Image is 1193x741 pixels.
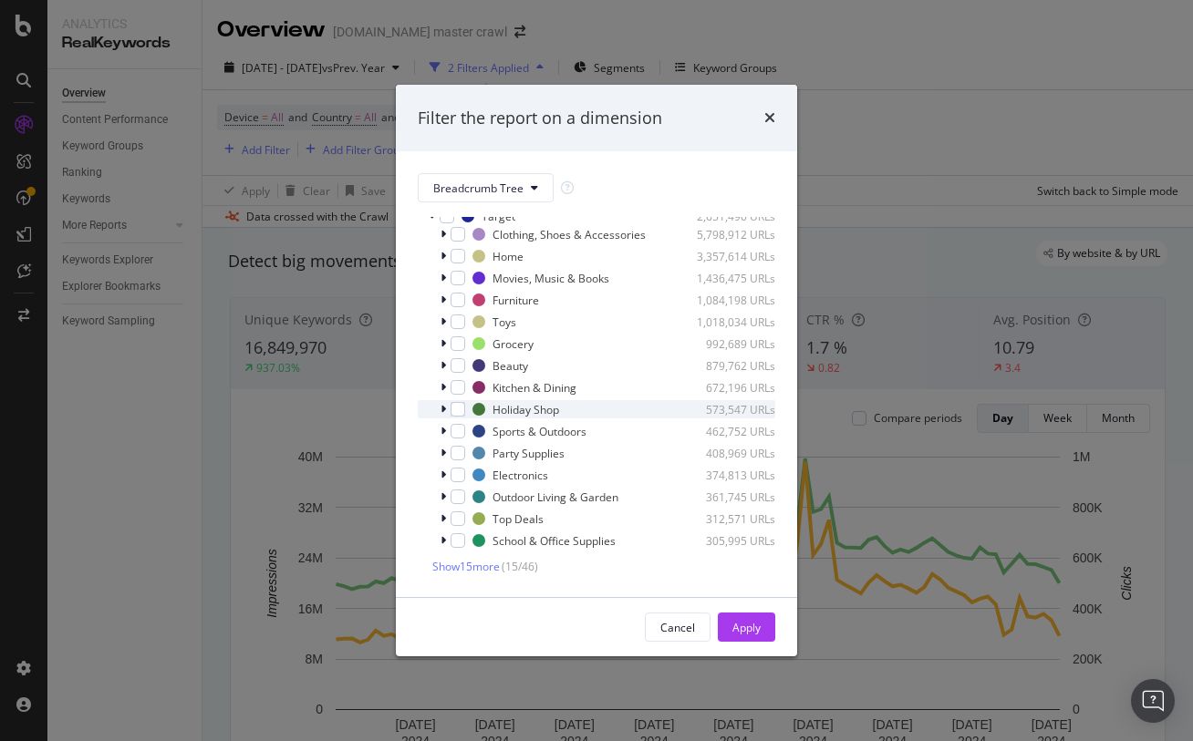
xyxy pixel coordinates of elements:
[686,468,775,483] div: 374,813 URLs
[686,293,775,308] div: 1,084,198 URLs
[686,336,775,352] div: 992,689 URLs
[686,511,775,527] div: 312,571 URLs
[686,424,775,439] div: 462,752 URLs
[432,559,500,574] span: Show 15 more
[493,293,539,308] div: Furniture
[686,209,775,224] div: 2,651,490 URLs
[686,249,775,264] div: 3,357,614 URLs
[493,424,586,439] div: Sports & Outdoors
[493,446,565,461] div: Party Supplies
[493,314,516,330] div: Toys
[732,620,761,635] div: Apply
[396,85,797,657] div: modal
[493,489,618,505] div: Outdoor Living & Garden
[493,380,576,396] div: Kitchen & Dining
[502,559,538,574] span: ( 15 / 46 )
[493,533,616,549] div: School & Office Supplies
[418,173,554,202] button: Breadcrumb Tree
[493,336,534,352] div: Grocery
[645,612,711,642] button: Cancel
[764,107,775,130] div: times
[686,402,775,417] div: 573,547 URLs
[686,358,775,374] div: 879,762 URLs
[686,271,775,286] div: 1,436,475 URLs
[686,446,775,461] div: 408,969 URLs
[686,533,775,549] div: 305,995 URLs
[493,511,544,527] div: Top Deals
[1131,679,1175,723] div: Open Intercom Messenger
[493,271,609,286] div: Movies, Music & Books
[493,249,524,264] div: Home
[686,314,775,330] div: 1,018,034 URLs
[493,402,559,417] div: Holiday Shop
[660,620,695,635] div: Cancel
[493,227,646,242] div: Clothing, Shoes & Accessories
[686,227,775,242] div: 5,798,912 URLs
[493,468,548,483] div: Electronics
[686,489,775,505] div: 361,745 URLs
[718,612,775,642] button: Apply
[433,180,524,196] span: Breadcrumb Tree
[493,358,528,374] div: Beauty
[418,107,662,130] div: Filter the report on a dimension
[686,380,775,396] div: 672,196 URLs
[482,209,515,224] div: Target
